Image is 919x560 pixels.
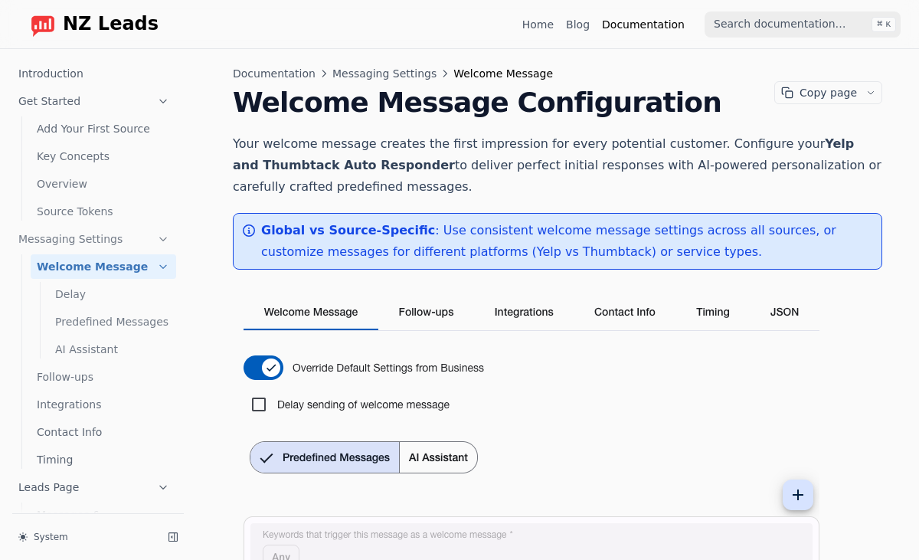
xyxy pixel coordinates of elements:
[18,12,159,37] a: Home page
[602,17,685,32] a: Documentation
[566,17,590,32] a: Blog
[31,144,176,169] a: Key Concepts
[31,199,176,224] a: Source Tokens
[453,66,553,81] span: Welcome Message
[233,133,882,198] p: Your welcome message creates the first impression for every potential customer. Configure your to...
[31,116,176,141] a: Add Your First Source
[31,12,55,37] img: logo
[12,526,156,548] button: System
[332,66,437,81] a: Messaging Settings
[31,172,176,196] a: Overview
[261,220,869,263] p: : Use consistent welcome message settings across all sources, or customize messages for different...
[49,309,176,334] a: Predefined Messages
[233,87,882,118] h1: Welcome Message Configuration
[162,526,184,548] button: Collapse sidebar
[49,282,176,306] a: Delay
[31,254,176,279] a: Welcome Message
[233,66,316,81] a: Documentation
[31,365,176,389] a: Follow-ups
[12,227,176,251] a: Messaging Settings
[63,14,159,35] span: NZ Leads
[705,11,901,38] input: Search documentation…
[12,61,176,86] a: Introduction
[31,392,176,417] a: Integrations
[49,337,176,362] a: AI Assistant
[775,82,860,103] button: Copy page
[261,223,435,237] strong: Global vs Source-Specific
[12,475,176,499] a: Leads Page
[31,503,176,542] a: Messages & Communication
[12,89,176,113] a: Get Started
[31,447,176,472] a: Timing
[522,17,554,32] a: Home
[31,420,176,444] a: Contact Info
